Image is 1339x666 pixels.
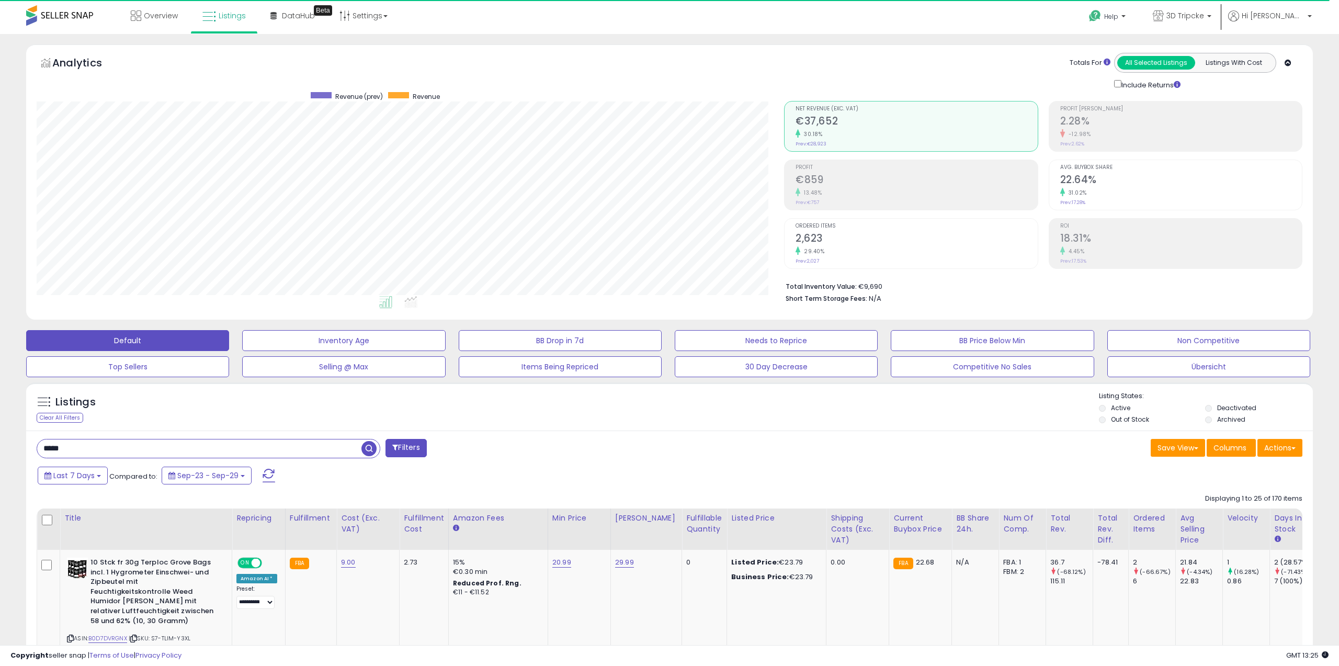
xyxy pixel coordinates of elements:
[796,258,819,264] small: Prev: 2,027
[236,513,281,524] div: Repricing
[1217,415,1245,424] label: Archived
[1099,391,1313,401] p: Listing States:
[786,279,1295,292] li: €9,690
[1003,558,1038,567] div: FBA: 1
[1140,568,1170,576] small: (-66.67%)
[796,141,826,147] small: Prev: €28,923
[26,356,229,377] button: Top Sellers
[89,650,134,660] a: Terms of Use
[831,558,881,567] div: 0.00
[1060,115,1302,129] h2: 2.28%
[242,356,445,377] button: Selling @ Max
[956,558,991,567] div: N/A
[144,10,178,21] span: Overview
[1133,558,1175,567] div: 2
[341,557,356,568] a: 9.00
[686,513,722,535] div: Fulfillable Quantity
[459,356,662,377] button: Items Being Repriced
[453,513,543,524] div: Amazon Fees
[453,588,540,597] div: €11 - €11.52
[800,130,822,138] small: 30.18%
[796,165,1037,171] span: Profit
[1217,403,1256,412] label: Deactivated
[1205,494,1302,504] div: Displaying 1 to 25 of 170 items
[1227,577,1269,586] div: 0.86
[731,557,779,567] b: Listed Price:
[1003,513,1041,535] div: Num of Comp.
[796,223,1037,229] span: Ordered Items
[341,513,395,535] div: Cost (Exc. VAT)
[10,651,181,661] div: seller snap | |
[385,439,426,457] button: Filters
[1166,10,1204,21] span: 3D Tripcke
[1228,10,1312,34] a: Hi [PERSON_NAME]
[796,174,1037,188] h2: €859
[335,92,383,101] span: Revenue (prev)
[1151,439,1205,457] button: Save View
[615,557,634,568] a: 29.99
[1180,558,1222,567] div: 21.84
[239,559,252,568] span: ON
[1274,577,1317,586] div: 7 (100%)
[1050,577,1093,586] div: 115.11
[1097,513,1124,546] div: Total Rev. Diff.
[1111,403,1130,412] label: Active
[1060,258,1086,264] small: Prev: 17.53%
[88,634,127,643] a: B0D7DVRGNX
[675,330,878,351] button: Needs to Reprice
[52,55,122,73] h5: Analytics
[236,574,277,583] div: Amazon AI *
[1180,577,1222,586] div: 22.83
[1060,141,1084,147] small: Prev: 2.62%
[459,330,662,351] button: BB Drop in 7d
[731,572,818,582] div: €23.79
[64,513,228,524] div: Title
[893,558,913,569] small: FBA
[786,294,867,303] b: Short Term Storage Fees:
[891,356,1094,377] button: Competitive No Sales
[1286,650,1329,660] span: 2025-10-7 13:25 GMT
[314,5,332,16] div: Tooltip anchor
[1187,568,1212,576] small: (-4.34%)
[109,471,157,481] span: Compared to:
[686,558,719,567] div: 0
[1133,513,1171,535] div: Ordered Items
[37,413,83,423] div: Clear All Filters
[1057,568,1085,576] small: (-68.12%)
[831,513,884,546] div: Shipping Costs (Exc. VAT)
[1065,189,1087,197] small: 31.02%
[453,567,540,577] div: €0.30 min
[1060,223,1302,229] span: ROI
[1106,78,1193,91] div: Include Returns
[1133,577,1175,586] div: 6
[1180,513,1218,546] div: Avg Selling Price
[162,467,252,484] button: Sep-23 - Sep-29
[796,199,819,206] small: Prev: €757
[129,634,190,642] span: | SKU: S7-TLIM-Y3XL
[916,557,935,567] span: 22.68
[1281,568,1308,576] small: (-71.43%)
[796,232,1037,246] h2: 2,623
[453,524,459,533] small: Amazon Fees.
[1234,568,1259,576] small: (16.28%)
[1060,199,1085,206] small: Prev: 17.28%
[796,115,1037,129] h2: €37,652
[1274,535,1280,544] small: Days In Stock.
[552,513,606,524] div: Min Price
[1213,443,1246,453] span: Columns
[1003,567,1038,577] div: FBM: 2
[219,10,246,21] span: Listings
[290,513,332,524] div: Fulfillment
[1242,10,1304,21] span: Hi [PERSON_NAME]
[404,558,440,567] div: 2.73
[1107,330,1310,351] button: Non Competitive
[1104,12,1118,21] span: Help
[675,356,878,377] button: 30 Day Decrease
[1111,415,1149,424] label: Out of Stock
[1050,558,1093,567] div: 36.7
[800,189,822,197] small: 13.48%
[869,294,881,303] span: N/A
[731,558,818,567] div: €23.79
[1257,439,1302,457] button: Actions
[786,282,857,291] b: Total Inventory Value:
